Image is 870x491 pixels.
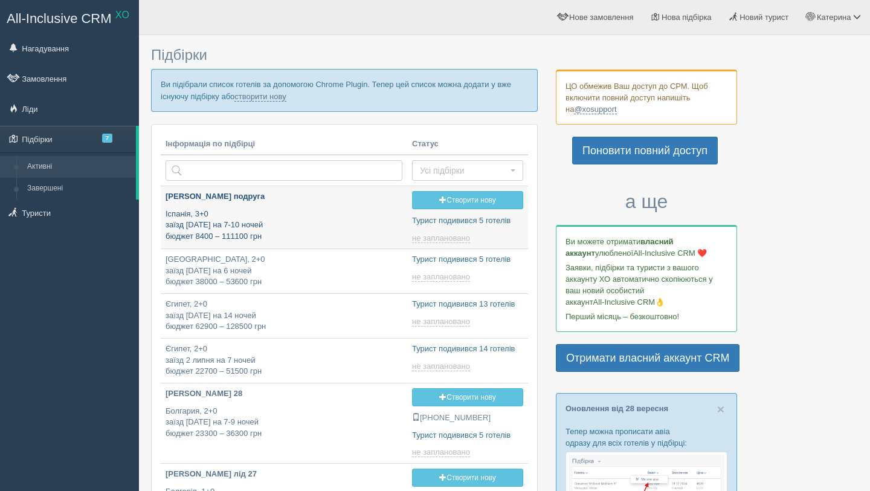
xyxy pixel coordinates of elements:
a: створити нову [234,92,286,102]
a: не заплановано [412,272,472,282]
a: All-Inclusive CRM XO [1,1,138,34]
a: Створити нову [412,191,523,209]
th: Інформація по підбірці [161,134,407,155]
a: Єгипет, 2+0заїзд 2 липня на 7 ночейбюджет 22700 – 51500 грн [161,339,407,383]
span: не заплановано [412,317,470,327]
span: не заплановано [412,362,470,371]
p: Турист подивився 5 готелів [412,430,523,441]
a: Створити нову [412,388,523,406]
p: Заявки, підбірки та туристи з вашого аккаунту ХО автоматично скопіюються у ваш новий особистий ак... [565,262,727,308]
a: Створити нову [412,469,523,487]
p: Іспанія, 3+0 заїзд [DATE] на 7-10 ночей бюджет 8400 – 111100 грн [166,209,402,242]
a: Поновити повний доступ [572,137,718,164]
p: [PERSON_NAME] лід 27 [166,469,402,480]
div: ЦО обмежив Ваш доступ до СРМ. Щоб включити повний доступ напишіть на [556,70,737,125]
a: не заплановано [412,447,472,457]
p: Турист подивився 5 готелів [412,215,523,227]
p: Турист подивився 14 готелів [412,343,523,355]
p: Перший місяць – безкоштовно! [565,311,727,322]
span: All-Inclusive CRM [7,11,112,26]
p: Турист подивився 13 готелів [412,299,523,310]
p: Єгипет, 2+0 заїзд [DATE] на 14 ночей бюджет 62900 – 128500 грн [166,299,402,333]
a: [PERSON_NAME] подруга Іспанія, 3+0заїзд [DATE] на 7-10 ночейбюджет 8400 – 111100 грн [161,186,407,247]
h3: а ще [556,191,737,212]
span: 7 [102,134,112,143]
button: Close [717,403,724,415]
button: Усі підбірки [412,160,523,181]
p: [PERSON_NAME] 28 [166,388,402,400]
a: [GEOGRAPHIC_DATA], 2+0заїзд [DATE] на 6 ночейбюджет 38000 – 53600 грн [161,249,407,293]
sup: XO [115,10,129,20]
a: @xosupport [574,105,616,114]
span: не заплановано [412,272,470,282]
span: не заплановано [412,447,470,457]
span: Усі підбірки [420,164,507,177]
a: Єгипет, 2+0заїзд [DATE] на 14 ночейбюджет 62900 – 128500 грн [161,294,407,338]
span: All-Inclusive CRM👌 [593,298,665,307]
a: не заплановано [412,362,472,371]
p: Єгипет, 2+0 заїзд 2 липня на 7 ночей бюджет 22700 – 51500 грн [166,343,402,377]
span: не заплановано [412,233,470,243]
p: Ви підібрали список готелів за допомогою Chrome Plugin. Тепер цей список можна додати у вже існую... [151,69,538,111]
p: Ви можете отримати улюбленої [565,236,727,259]
a: [PERSON_NAME] 28 Болгария, 2+0заїзд [DATE] на 7-9 ночейбюджет 23300 – 36300 грн [161,383,407,444]
span: Нове замовлення [569,13,633,22]
p: [GEOGRAPHIC_DATA], 2+0 заїзд [DATE] на 6 ночей бюджет 38000 – 53600 грн [166,254,402,288]
a: Завершені [22,178,136,200]
p: [PHONE_NUMBER] [412,412,523,424]
b: власний аккаунт [565,237,674,258]
span: Новий турист [739,13,788,22]
input: Пошук за країною або туристом [166,160,402,181]
a: не заплановано [412,233,472,243]
p: Тепер можна прописати авіа одразу для всіх готелів у підбірці: [565,426,727,449]
p: [PERSON_NAME] подруга [166,191,402,203]
a: Активні [22,156,136,178]
span: Нова підбірка [662,13,712,22]
a: не заплановано [412,317,472,327]
p: Болгария, 2+0 заїзд [DATE] на 7-9 ночей бюджет 23300 – 36300 грн [166,406,402,440]
a: Отримати власний аккаунт CRM [556,344,739,372]
th: Статус [407,134,528,155]
span: Катерина [817,13,851,22]
span: × [717,402,724,416]
a: Оновлення від 28 вересня [565,404,668,413]
span: Підбірки [151,47,207,63]
p: Турист подивився 5 готелів [412,254,523,265]
span: All-Inclusive CRM ❤️ [633,249,707,258]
